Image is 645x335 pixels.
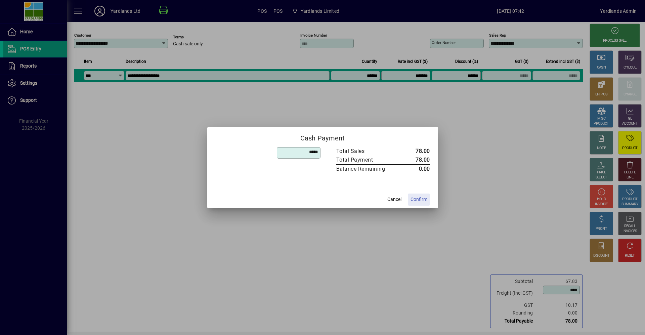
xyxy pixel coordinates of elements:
span: Cancel [387,196,401,203]
td: 78.00 [399,156,430,165]
td: Total Sales [336,147,399,156]
td: 0.00 [399,164,430,173]
h2: Cash Payment [207,127,438,146]
button: Confirm [408,194,430,206]
span: Confirm [411,196,427,203]
td: 78.00 [399,147,430,156]
button: Cancel [384,194,405,206]
div: Balance Remaining [336,165,393,173]
td: Total Payment [336,156,399,165]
